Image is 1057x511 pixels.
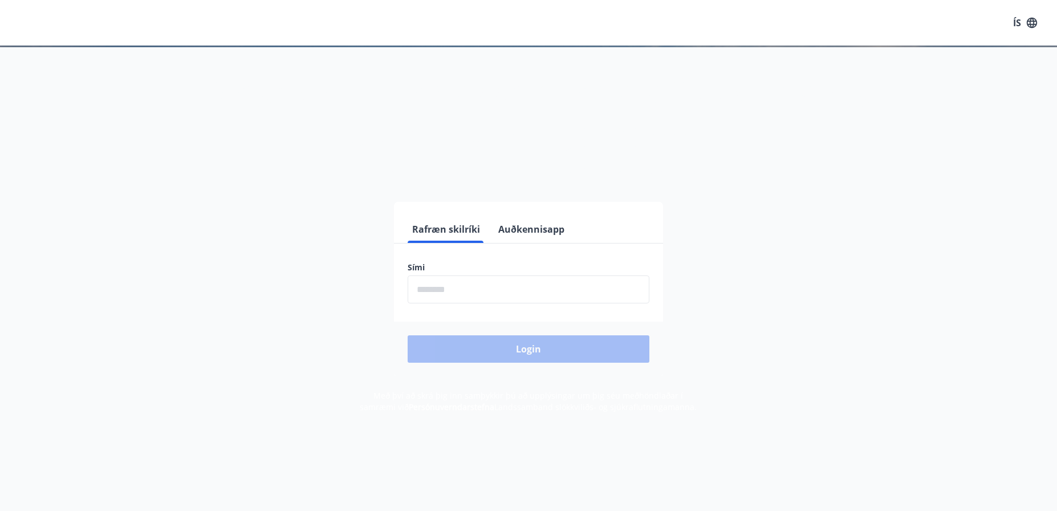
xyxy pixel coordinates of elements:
span: Vinsamlegast skráðu þig inn með rafrænum skilríkjum eða Auðkennisappi. [349,165,708,179]
button: Auðkennisapp [494,216,569,243]
button: Rafræn skilríki [408,216,485,243]
h1: Félagavefur, Landssamband slökkviliðs- og sjúkraflutningamanna [132,68,925,155]
a: Persónuverndarstefna [409,401,495,412]
label: Sími [408,262,649,273]
button: ÍS [1007,13,1043,33]
span: Með því að skrá þig inn samþykkir þú að upplýsingar um þig séu meðhöndlaðar í samræmi við Landssa... [360,390,697,412]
